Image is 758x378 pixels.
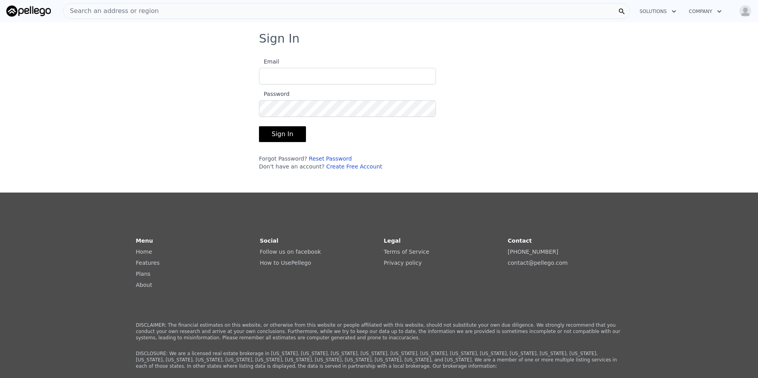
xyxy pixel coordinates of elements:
input: Email [259,68,436,84]
span: Search an address or region [64,6,159,16]
p: DISCLOSURE: We are a licensed real estate brokerage in [US_STATE], [US_STATE], [US_STATE], [US_ST... [136,350,622,369]
strong: Social [260,238,278,244]
div: Forgot Password? Don't have an account? [259,155,436,170]
a: Create Free Account [326,163,382,170]
a: Follow us on facebook [260,249,321,255]
button: Company [683,4,728,19]
strong: Contact [508,238,532,244]
input: Password [259,100,436,117]
a: [PHONE_NUMBER] [508,249,558,255]
a: Terms of Service [384,249,429,255]
img: Pellego [6,6,51,17]
a: Privacy policy [384,260,422,266]
strong: Menu [136,238,153,244]
strong: Legal [384,238,401,244]
a: About [136,282,152,288]
a: Features [136,260,159,266]
button: Sign In [259,126,306,142]
a: How to UsePellego [260,260,311,266]
a: contact@pellego.com [508,260,568,266]
p: DISCLAIMER: The financial estimates on this website, or otherwise from this website or people aff... [136,322,622,341]
span: Email [259,58,279,65]
h3: Sign In [259,32,499,46]
img: avatar [739,5,752,17]
button: Solutions [633,4,683,19]
a: Plans [136,271,150,277]
a: Reset Password [309,155,352,162]
span: Password [259,91,289,97]
a: Home [136,249,152,255]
